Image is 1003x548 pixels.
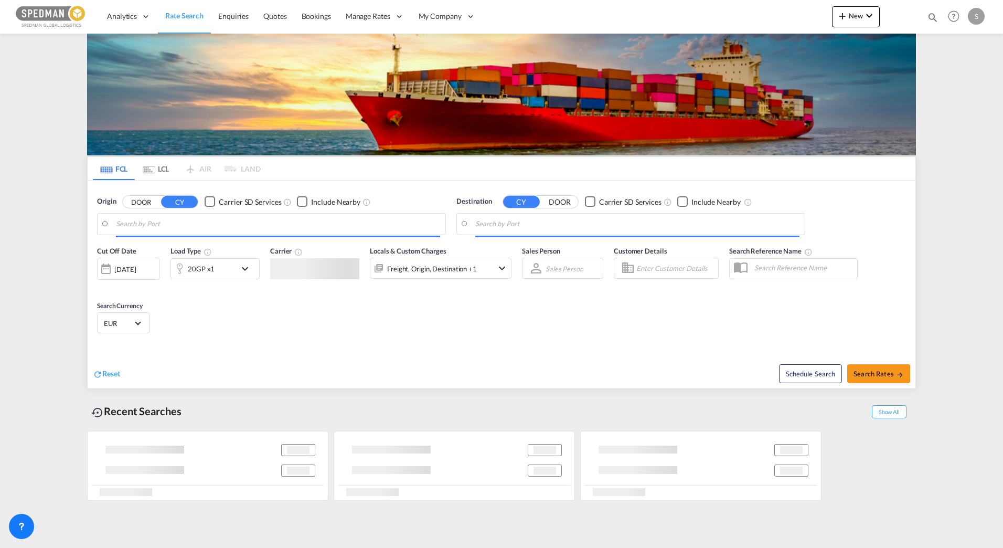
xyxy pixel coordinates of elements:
img: LCL+%26+FCL+BACKGROUND.png [87,34,916,155]
md-checkbox: Checkbox No Ink [677,196,741,207]
button: DOOR [541,196,578,208]
md-icon: icon-arrow-right [897,371,904,378]
md-icon: icon-backup-restore [91,406,104,419]
span: Load Type [170,247,212,255]
md-icon: icon-chevron-down [863,9,876,22]
img: c12ca350ff1b11efb6b291369744d907.png [16,5,87,28]
md-checkbox: Checkbox No Ink [205,196,281,207]
div: icon-magnify [927,12,938,27]
div: Recent Searches [87,399,186,423]
span: Locals & Custom Charges [370,247,446,255]
span: New [836,12,876,20]
span: Enquiries [218,12,249,20]
span: Carrier [270,247,303,255]
md-icon: Unchecked: Search for CY (Container Yard) services for all selected carriers.Checked : Search for... [283,198,292,206]
md-checkbox: Checkbox No Ink [585,196,661,207]
span: Show All [872,405,906,418]
md-tab-item: LCL [135,157,177,180]
span: Analytics [107,11,137,22]
span: EUR [104,319,133,328]
div: Include Nearby [311,197,360,207]
md-select: Select Currency: € EUREuro [103,315,144,331]
md-datepicker: Select [97,279,105,293]
md-icon: icon-magnify [927,12,938,23]
div: Carrier SD Services [599,197,661,207]
md-icon: Unchecked: Ignores neighbouring ports when fetching rates.Checked : Includes neighbouring ports w... [362,198,371,206]
div: S [968,8,985,25]
span: Cut Off Date [97,247,136,255]
input: Search by Port [116,216,440,232]
md-icon: icon-information-outline [204,248,212,256]
button: CY [161,196,198,208]
md-icon: Unchecked: Search for CY (Container Yard) services for all selected carriers.Checked : Search for... [664,198,672,206]
div: Include Nearby [691,197,741,207]
button: CY [503,196,540,208]
md-select: Sales Person [545,261,584,276]
button: Search Ratesicon-arrow-right [847,364,910,383]
span: Bookings [302,12,331,20]
md-icon: icon-chevron-down [496,262,508,275]
button: Note: By default Schedule search will only considerorigin ports, destination ports and cut off da... [779,364,842,383]
input: Search by Port [475,216,799,232]
md-icon: icon-plus 400-fg [836,9,849,22]
span: Search Reference Name [729,247,813,255]
span: Reset [102,369,120,378]
span: Search Currency [97,302,143,310]
span: Sales Person [522,247,560,255]
div: Freight Origin Destination Factory Stuffing [387,261,477,276]
div: icon-refreshReset [93,368,120,380]
span: Manage Rates [346,11,390,22]
div: Freight Origin Destination Factory Stuffingicon-chevron-down [370,258,511,279]
md-icon: icon-refresh [93,370,102,379]
div: Carrier SD Services [219,197,281,207]
div: Origin DOOR CY Checkbox No InkUnchecked: Search for CY (Container Yard) services for all selected... [88,181,915,388]
span: Destination [456,196,492,207]
span: Customer Details [614,247,667,255]
div: 20GP x1icon-chevron-down [170,258,260,279]
md-checkbox: Checkbox No Ink [297,196,360,207]
md-pagination-wrapper: Use the left and right arrow keys to navigate between tabs [93,157,261,180]
input: Search Reference Name [749,260,857,276]
span: Quotes [263,12,286,20]
button: icon-plus 400-fgNewicon-chevron-down [832,6,880,27]
span: Rate Search [165,11,204,20]
span: Help [945,7,963,25]
div: Help [945,7,968,26]
span: My Company [419,11,462,22]
div: 20GP x1 [188,261,215,276]
md-icon: Unchecked: Ignores neighbouring ports when fetching rates.Checked : Includes neighbouring ports w... [744,198,752,206]
span: Origin [97,196,116,207]
span: Search Rates [853,370,904,378]
md-tab-item: FCL [93,157,135,180]
button: DOOR [123,196,159,208]
md-icon: Your search will be saved by the below given name [804,248,813,256]
md-icon: icon-chevron-down [239,262,257,275]
md-icon: The selected Trucker/Carrierwill be displayed in the rate results If the rates are from another f... [294,248,303,256]
input: Enter Customer Details [636,260,715,276]
div: [DATE] [114,265,136,274]
div: [DATE] [97,258,160,280]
